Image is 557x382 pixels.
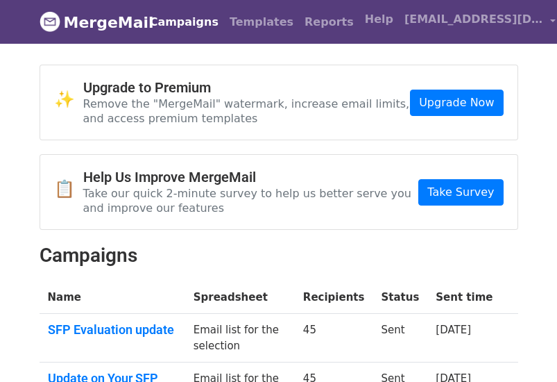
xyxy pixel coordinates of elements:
[144,8,224,36] a: Campaigns
[185,314,295,363] td: Email list for the selection
[404,11,543,28] span: [EMAIL_ADDRESS][DOMAIN_NAME]
[40,8,133,37] a: MergeMail
[54,179,83,199] span: 📋
[83,79,411,96] h4: Upgrade to Premium
[48,322,177,338] a: SFP Evaluation update
[410,90,503,116] a: Upgrade Now
[372,281,427,314] th: Status
[40,281,185,314] th: Name
[295,314,373,363] td: 45
[54,90,83,110] span: ✨
[83,169,419,185] h4: Help Us Improve MergeMail
[83,97,411,126] p: Remove the "MergeMail" watermark, increase email limits, and access premium templates
[295,281,373,314] th: Recipients
[372,314,427,363] td: Sent
[185,281,295,314] th: Spreadsheet
[427,281,501,314] th: Sent time
[436,324,471,336] a: [DATE]
[299,8,359,36] a: Reports
[40,244,518,267] h2: Campaigns
[83,186,419,215] p: Take our quick 2-minute survey to help us better serve you and improve our features
[224,8,299,36] a: Templates
[40,11,60,32] img: MergeMail logo
[418,179,503,206] a: Take Survey
[359,6,399,33] a: Help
